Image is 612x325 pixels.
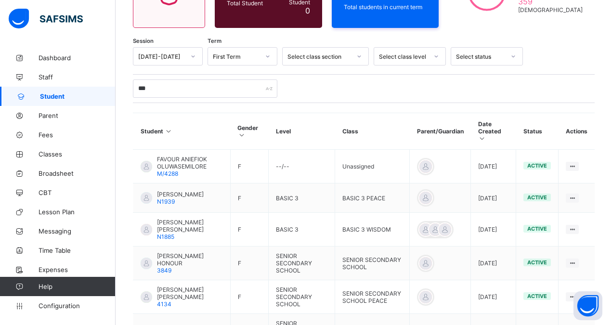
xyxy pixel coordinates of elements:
[527,293,547,299] span: active
[39,266,116,273] span: Expenses
[269,183,335,213] td: BASIC 3
[230,247,268,280] td: F
[471,247,516,280] td: [DATE]
[527,259,547,266] span: active
[157,300,171,308] span: 4134
[230,183,268,213] td: F
[213,53,260,60] div: First Term
[471,150,516,183] td: [DATE]
[527,194,547,201] span: active
[165,128,173,135] i: Sort in Ascending Order
[269,247,335,280] td: SENIOR SECONDARY SCHOOL
[471,183,516,213] td: [DATE]
[573,291,602,320] button: Open asap
[39,208,116,216] span: Lesson Plan
[287,53,351,60] div: Select class section
[39,112,116,119] span: Parent
[157,252,223,267] span: [PERSON_NAME] HONOUR
[138,53,185,60] div: [DATE]-[DATE]
[344,3,427,11] span: Total students in current term
[471,213,516,247] td: [DATE]
[39,302,115,310] span: Configuration
[157,286,223,300] span: [PERSON_NAME] [PERSON_NAME]
[269,150,335,183] td: --/--
[39,283,115,290] span: Help
[157,198,175,205] span: N1939
[40,92,116,100] span: Student
[335,150,410,183] td: Unassigned
[39,73,116,81] span: Staff
[157,267,171,274] span: 3849
[527,162,547,169] span: active
[39,169,116,177] span: Broadsheet
[157,156,223,170] span: FAVOUR ANIEFIOK OLUWASEMILORE
[9,9,83,29] img: safsims
[269,280,335,314] td: SENIOR SECONDARY SCHOOL
[335,183,410,213] td: BASIC 3 PEACE
[335,247,410,280] td: SENIOR SECONDARY SCHOOL
[335,113,410,150] th: Class
[527,225,547,232] span: active
[269,113,335,150] th: Level
[230,213,268,247] td: F
[39,54,116,62] span: Dashboard
[208,38,221,44] span: Term
[478,135,486,142] i: Sort in Ascending Order
[269,213,335,247] td: BASIC 3
[230,280,268,314] td: F
[157,233,174,240] span: N1885
[133,38,154,44] span: Session
[133,113,231,150] th: Student
[471,280,516,314] td: [DATE]
[471,113,516,150] th: Date Created
[237,131,246,139] i: Sort in Ascending Order
[410,113,471,150] th: Parent/Guardian
[516,113,559,150] th: Status
[39,189,116,196] span: CBT
[157,219,223,233] span: [PERSON_NAME] [PERSON_NAME]
[157,191,204,198] span: [PERSON_NAME]
[39,227,116,235] span: Messaging
[157,170,178,177] span: M/4288
[39,131,116,139] span: Fees
[379,53,428,60] div: Select class level
[335,213,410,247] td: BASIC 3 WISDOM
[456,53,505,60] div: Select status
[335,280,410,314] td: SENIOR SECONDARY SCHOOL PEACE
[39,247,116,254] span: Time Table
[305,6,310,15] span: 0
[230,113,268,150] th: Gender
[39,150,116,158] span: Classes
[230,150,268,183] td: F
[559,113,595,150] th: Actions
[518,6,583,13] span: [DEMOGRAPHIC_DATA]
